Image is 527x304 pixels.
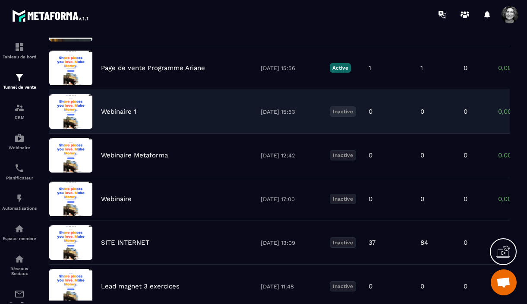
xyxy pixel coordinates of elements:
p: CRM [2,115,37,120]
p: 0 [464,64,467,72]
p: 0 [464,151,467,159]
p: 0 [464,282,467,290]
a: automationsautomationsWebinaire [2,126,37,157]
p: 0 [464,195,467,203]
p: Inactive [330,150,356,160]
p: [DATE] 11:48 [261,283,321,290]
p: Inactive [330,106,356,117]
a: formationformationTunnel de vente [2,66,37,96]
p: 0 [369,195,372,203]
p: [DATE] 13:09 [261,240,321,246]
a: automationsautomationsEspace membre [2,217,37,247]
p: Webinaire [101,195,132,203]
p: 0 [420,108,424,115]
p: 37 [369,239,376,246]
img: automations [14,193,25,204]
p: Inactive [330,237,356,248]
img: image [49,269,92,304]
p: [DATE] 17:00 [261,196,321,202]
img: scheduler [14,163,25,173]
p: 0 [420,195,424,203]
p: 0 [369,282,372,290]
p: 0 [464,108,467,115]
img: image [49,182,92,216]
p: Planificateur [2,176,37,180]
img: automations [14,224,25,234]
img: formation [14,102,25,113]
img: image [49,138,92,173]
p: 1 [369,64,371,72]
p: Webinaire 1 [101,108,136,115]
a: social-networksocial-networkRéseaux Sociaux [2,247,37,282]
p: [DATE] 15:56 [261,65,321,71]
p: Inactive [330,194,356,204]
p: Tunnel de vente [2,85,37,90]
img: image [49,225,92,260]
a: formationformationCRM [2,96,37,126]
img: image [49,94,92,129]
p: Active [330,63,351,73]
p: [DATE] 15:53 [261,109,321,115]
p: Réseaux Sociaux [2,266,37,276]
p: 0 [420,151,424,159]
img: social-network [14,254,25,264]
img: email [14,289,25,299]
img: formation [14,42,25,52]
p: SITE INTERNET [101,239,149,246]
p: Automatisations [2,206,37,211]
img: image [49,51,92,85]
a: automationsautomationsAutomatisations [2,187,37,217]
img: automations [14,133,25,143]
a: Ouvrir le chat [491,269,517,295]
img: formation [14,72,25,83]
p: Page de vente Programme Ariane [101,64,205,72]
p: Webinaire Metaforma [101,151,168,159]
p: Tableau de bord [2,54,37,59]
img: logo [12,8,90,23]
a: schedulerschedulerPlanificateur [2,157,37,187]
p: Lead magnet 3 exercices [101,282,180,290]
p: 0 [420,282,424,290]
p: Webinaire [2,145,37,150]
p: 0 [369,151,372,159]
p: [DATE] 12:42 [261,152,321,159]
p: 1 [420,64,423,72]
p: 0 [464,239,467,246]
a: formationformationTableau de bord [2,35,37,66]
p: 0 [369,108,372,115]
p: Inactive [330,281,356,291]
p: Espace membre [2,236,37,241]
p: 84 [420,239,428,246]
